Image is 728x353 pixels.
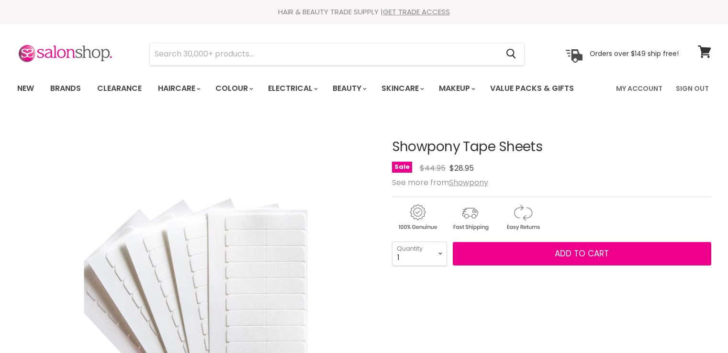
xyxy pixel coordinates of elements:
a: Showpony [449,177,488,188]
span: Add to cart [555,248,609,259]
a: Brands [43,78,88,99]
span: Sale [392,162,412,173]
span: $44.95 [420,163,446,174]
img: genuine.gif [392,203,443,232]
input: Search [150,43,499,65]
form: Product [149,43,525,66]
a: Clearance [90,78,149,99]
div: HAIR & BEAUTY TRADE SUPPLY | [5,7,723,17]
a: Beauty [325,78,372,99]
p: Orders over $149 ship free! [590,49,679,58]
span: $28.95 [449,163,474,174]
a: Electrical [261,78,324,99]
a: New [10,78,41,99]
img: shipping.gif [445,203,495,232]
button: Add to cart [453,242,711,266]
button: Search [499,43,524,65]
a: GET TRADE ACCESS [383,7,450,17]
img: returns.gif [497,203,548,232]
nav: Main [5,75,723,102]
a: Value Packs & Gifts [483,78,581,99]
a: Skincare [374,78,430,99]
a: Makeup [432,78,481,99]
select: Quantity [392,242,447,265]
a: Sign Out [670,78,715,99]
h1: Showpony Tape Sheets [392,140,711,154]
ul: Main menu [10,75,596,102]
a: Colour [208,78,259,99]
a: Haircare [151,78,206,99]
span: See more from [392,177,488,188]
a: My Account [610,78,668,99]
